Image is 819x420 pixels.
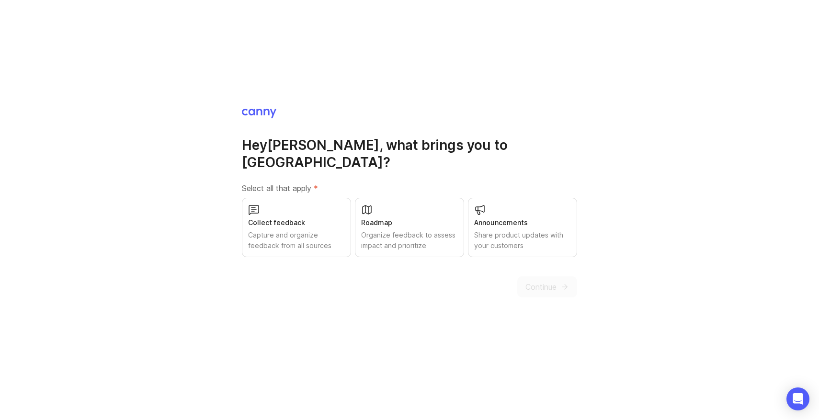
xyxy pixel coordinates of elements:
div: Announcements [474,217,571,228]
div: Organize feedback to assess impact and prioritize [361,230,458,251]
div: Share product updates with your customers [474,230,571,251]
button: Collect feedbackCapture and organize feedback from all sources [242,198,351,257]
img: Canny Home [242,109,276,118]
div: Capture and organize feedback from all sources [248,230,345,251]
div: Open Intercom Messenger [786,387,809,410]
div: Roadmap [361,217,458,228]
label: Select all that apply [242,182,577,194]
button: RoadmapOrganize feedback to assess impact and prioritize [355,198,464,257]
button: AnnouncementsShare product updates with your customers [468,198,577,257]
div: Collect feedback [248,217,345,228]
h1: Hey [PERSON_NAME] , what brings you to [GEOGRAPHIC_DATA]? [242,136,577,171]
